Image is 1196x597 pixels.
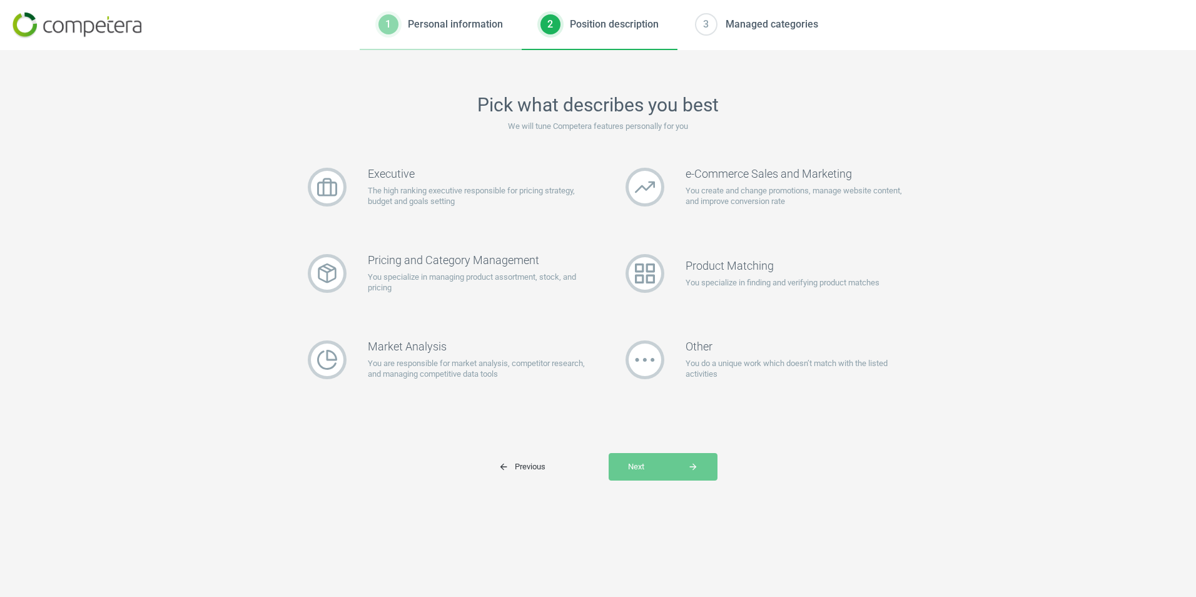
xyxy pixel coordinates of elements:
[13,13,141,38] img: 7b73d85f1bbbb9d816539e11aedcf956.png
[368,167,592,181] h3: Executive
[686,259,879,273] h3: Product Matching
[499,462,509,472] i: arrow_back
[570,18,659,31] div: Position description
[696,14,716,34] div: 3
[368,185,592,208] p: The high ranking executive responsible for pricing strategy, budget and goals setting
[688,462,698,472] i: arrow_forward
[368,272,592,294] p: You specialize in managing product assortment, stock, and pricing
[628,461,698,472] span: Next
[686,358,910,380] p: You do a unique work which doesn’t match with the listed activities
[686,277,879,288] p: You specialize in finding and verifying product matches
[285,121,911,132] p: We will tune Competera features personally for you
[686,340,910,354] h3: Other
[378,14,398,34] div: 1
[368,358,592,380] p: You are responsible for market analysis, competitor research, and managing competitive data tools
[285,94,911,116] h2: Pick what describes you best
[499,461,545,472] span: Previous
[686,167,910,181] h3: e-Commerce Sales and Marketing
[368,253,592,267] h3: Pricing and Category Management
[686,185,910,208] p: You create and change promotions, manage website content, and improve conversion rate
[479,453,609,481] button: arrow_backPrevious
[609,453,717,481] button: Nextarrow_forward
[726,18,818,31] div: Managed categories
[368,340,592,354] h3: Market Analysis
[540,14,560,34] div: 2
[408,18,503,31] div: Personal information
